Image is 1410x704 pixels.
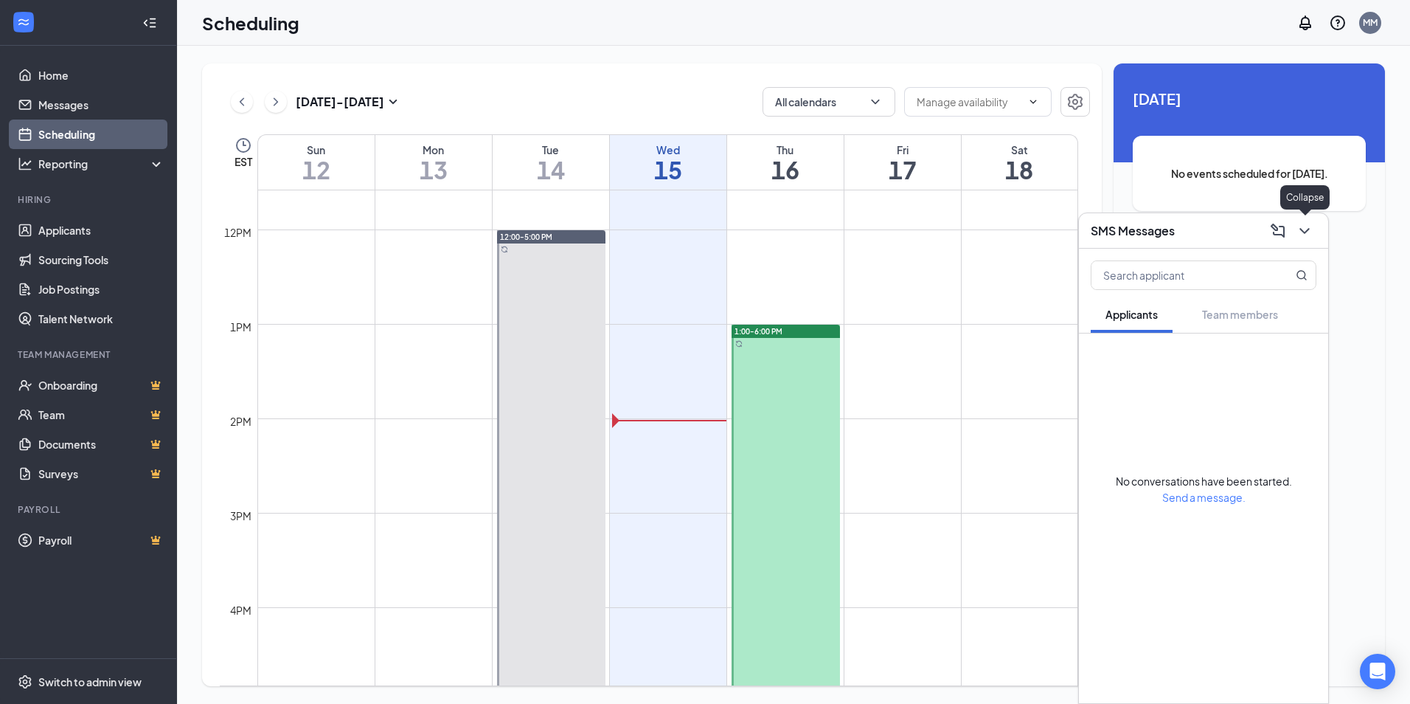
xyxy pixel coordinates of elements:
[38,275,164,304] a: Job Postings
[296,94,384,110] h3: [DATE] - [DATE]
[38,90,164,120] a: Messages
[1293,219,1316,243] button: ChevronDown
[763,87,895,117] button: All calendarsChevronDown
[844,157,961,182] h1: 17
[1280,185,1330,210] div: Collapse
[1202,308,1278,321] span: Team members
[1091,261,1266,289] input: Search applicant
[1296,222,1313,240] svg: ChevronDown
[962,135,1078,190] a: October 18, 2025
[1091,223,1175,239] h3: SMS Messages
[610,157,726,182] h1: 15
[1363,16,1378,29] div: MM
[493,135,609,190] a: October 14, 2025
[1162,165,1336,182] span: No events scheduled for [DATE].
[268,93,283,111] svg: ChevronRight
[258,135,375,190] a: October 12, 2025
[227,319,254,335] div: 1pm
[38,674,142,689] div: Switch to admin view
[258,157,375,182] h1: 12
[500,232,552,242] span: 12:00-5:00 PM
[735,340,743,348] svg: Sync
[917,94,1021,110] input: Manage availability
[962,142,1078,157] div: Sat
[727,135,844,190] a: October 16, 2025
[38,400,164,429] a: TeamCrown
[1329,14,1347,32] svg: QuestionInfo
[38,61,164,90] a: Home
[38,429,164,459] a: DocumentsCrown
[38,304,164,334] a: Talent Network
[1296,269,1307,281] svg: MagnifyingGlass
[221,224,254,241] div: 12pm
[235,93,249,111] svg: ChevronLeft
[38,120,164,149] a: Scheduling
[375,135,492,190] a: October 13, 2025
[38,525,164,555] a: PayrollCrown
[1162,491,1246,504] span: Send a message.
[1060,87,1090,117] button: Settings
[227,602,254,618] div: 4pm
[202,10,299,35] h1: Scheduling
[231,91,253,113] button: ChevronLeft
[235,137,252,154] svg: Clock
[384,93,402,111] svg: SmallChevronDown
[1269,222,1287,240] svg: ComposeMessage
[265,91,287,113] button: ChevronRight
[493,142,609,157] div: Tue
[16,15,31,30] svg: WorkstreamLogo
[227,413,254,429] div: 2pm
[375,157,492,182] h1: 13
[962,157,1078,182] h1: 18
[1133,87,1366,110] span: [DATE]
[610,135,726,190] a: October 15, 2025
[844,142,961,157] div: Fri
[142,15,157,30] svg: Collapse
[493,157,609,182] h1: 14
[38,370,164,400] a: OnboardingCrown
[734,326,782,337] span: 1:00-6:00 PM
[38,245,164,275] a: Sourcing Tools
[38,156,165,171] div: Reporting
[227,508,254,524] div: 3pm
[258,142,375,157] div: Sun
[235,154,252,169] span: EST
[1105,308,1158,321] span: Applicants
[727,157,844,182] h1: 16
[1066,93,1084,111] svg: Settings
[1266,219,1290,243] button: ComposeMessage
[610,142,726,157] div: Wed
[1116,474,1292,488] span: No conversations have been started.
[18,193,162,206] div: Hiring
[727,142,844,157] div: Thu
[1027,96,1039,108] svg: ChevronDown
[18,674,32,689] svg: Settings
[38,215,164,245] a: Applicants
[18,348,162,361] div: Team Management
[501,246,508,253] svg: Sync
[868,94,883,109] svg: ChevronDown
[38,459,164,489] a: SurveysCrown
[844,135,961,190] a: October 17, 2025
[18,503,162,516] div: Payroll
[375,142,492,157] div: Mon
[18,156,32,171] svg: Analysis
[1360,654,1395,689] div: Open Intercom Messenger
[1296,14,1314,32] svg: Notifications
